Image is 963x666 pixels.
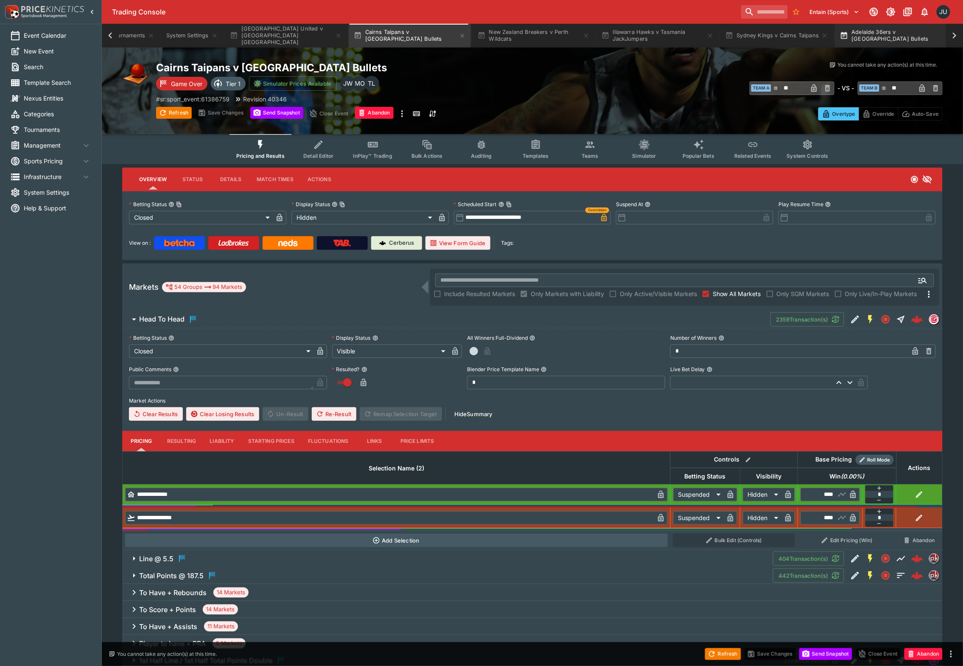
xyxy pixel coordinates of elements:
div: Visible [332,344,449,358]
button: 404Transaction(s) [773,551,844,566]
button: Line [893,551,909,566]
div: Trent Lewis [364,76,379,91]
button: Re-Result [312,407,356,421]
button: Bulk edit [743,454,754,465]
img: pricekinetics [929,554,939,563]
button: Totals [893,568,909,583]
div: 836bcd6d-cdd2-427f-898a-a581c4db62e6 [911,570,923,582]
p: Scheduled Start [454,201,497,208]
button: Tournaments [94,24,160,48]
div: Justin.Walsh [937,5,950,19]
button: Connected to PK [866,4,882,20]
span: Only Live/In-Play Markets [845,289,917,298]
p: You cannot take any action(s) at this time. [838,61,938,69]
button: Edit Detail [848,551,863,566]
span: Overridden [588,207,607,213]
p: Tier 1 [226,79,241,88]
button: Match Times [250,169,300,190]
h6: Head To Head [139,315,185,324]
span: Betting Status [675,471,735,481]
svg: Hidden [922,174,932,185]
em: ( 0.00 %) [841,471,865,481]
span: Sports Pricing [24,157,81,165]
span: Mark an event as closed and abandoned. [355,108,393,117]
button: Edit Detail [848,568,863,583]
span: System Settings [24,188,91,197]
p: Override [873,109,894,118]
div: Hidden [743,488,781,501]
span: 11 Markets [204,622,238,631]
button: Illawarra Hawks v Tasmania JackJumpers [596,24,719,48]
p: All Winners Full-Dividend [467,334,528,341]
p: Resulted? [332,366,360,373]
button: Live Bet Delay [707,367,713,372]
button: Public Comments [173,367,179,372]
span: Nexus Entities [24,94,91,103]
p: Number of Winners [670,334,717,341]
button: Clear Results [129,407,183,421]
p: Copy To Clipboard [156,95,230,104]
button: Refresh [705,648,741,660]
img: Ladbrokes [218,240,249,246]
img: TabNZ [333,240,351,246]
span: Team B [859,84,879,92]
p: Betting Status [129,201,167,208]
span: Help & Support [24,204,91,213]
img: Betcha [164,240,195,246]
h6: Player to have + PRA [139,639,206,648]
span: Popular Bets [683,153,714,159]
button: Starting Prices [241,431,301,451]
span: Teams [582,153,599,159]
button: 2359Transaction(s) [770,312,844,327]
button: Actions [300,169,339,190]
button: Refresh [156,107,192,119]
button: Resulting [160,431,203,451]
p: Overtype [832,109,855,118]
button: Edit Detail [848,312,863,327]
button: Abandon [899,534,940,547]
h6: Total Points @ 187.5 [139,571,204,580]
button: Add Selection [125,534,668,547]
span: Infrastructure [24,172,81,181]
button: Overview [132,169,174,190]
div: Suspended [673,511,724,525]
label: Tags: [501,236,514,250]
button: SGM Enabled [863,312,878,327]
span: Only Active/Visible Markets [620,289,697,298]
span: Only Markets with Liability [531,289,604,298]
div: Trading Console [112,8,738,17]
span: Simulator [633,153,656,159]
button: 442Transaction(s) [773,568,844,583]
a: Cerberus [371,236,422,250]
th: Actions [896,451,942,484]
button: Send Snapshot [799,648,852,660]
span: Search [24,62,91,71]
div: 3f6ceec8-e319-43c4-9034-4a726d2d1ad6 [911,313,923,325]
span: Team A [751,84,771,92]
h5: Markets [129,282,159,292]
p: Blender Price Template Name [467,366,539,373]
div: 54 Groups 94 Markets [165,282,243,292]
button: Status [174,169,212,190]
div: Justin Walsh [340,76,356,91]
button: Closed [878,312,893,327]
button: Betting StatusCopy To Clipboard [168,201,174,207]
button: Select Tenant [805,5,865,19]
button: Abandon [904,648,943,660]
img: logo-cerberus--red.svg [911,553,923,565]
button: Send Snapshot [250,107,303,119]
button: Simulator Prices Available [249,76,337,91]
button: New Zealand Breakers v Perth Wildcats [473,24,595,48]
button: Line @ 5.5 [122,550,773,567]
span: Roll Mode [864,456,894,464]
button: Notifications [917,4,932,20]
button: SGM Enabled [863,568,878,583]
button: Clear Losing Results [186,407,259,421]
div: Hidden [743,511,781,525]
img: Cerberus [379,240,386,246]
img: pricekinetics [929,571,939,580]
button: Display StatusCopy To Clipboard [332,201,338,207]
img: PriceKinetics [21,6,84,12]
h6: To Have + Rebounds [139,588,207,597]
span: Only SGM Markets [777,289,829,298]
